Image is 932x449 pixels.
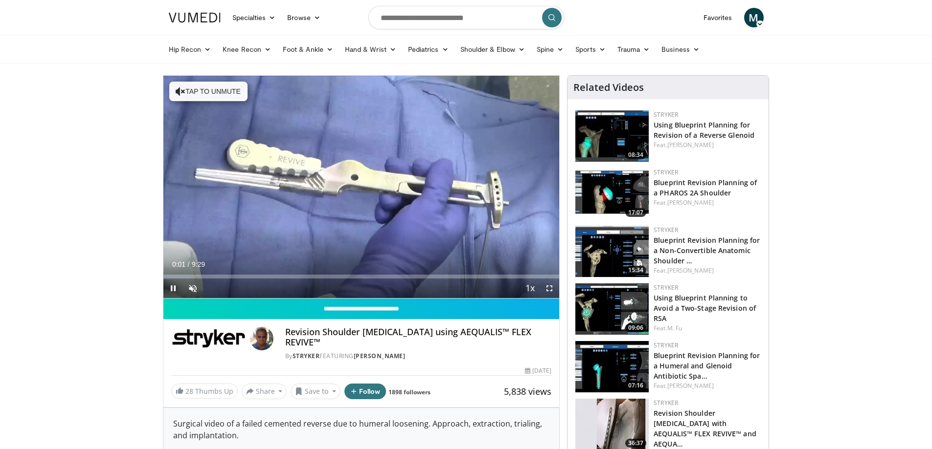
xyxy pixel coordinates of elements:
img: de67a22d-2b92-4884-905a-dffa7da2faaa.150x105_q85_crop-smart_upscale.jpg [575,168,649,219]
span: 9:29 [192,260,205,268]
img: Avatar [250,327,273,350]
a: 28 Thumbs Up [171,384,238,399]
h4: Revision Shoulder [MEDICAL_DATA] using AEQUALIS™ FLEX REVIVE™ [285,327,551,348]
a: [PERSON_NAME] [354,352,406,360]
a: Blueprint Revision Planning for a Humeral and Glenoid Antibiotic Spa… [654,351,760,381]
div: Progress Bar [163,275,560,278]
img: cdecaf22-ec09-4402-bedb-9ef13881ee13.150x105_q85_crop-smart_upscale.jpg [575,110,649,162]
a: Stryker [654,226,678,234]
a: Blueprint Revision Planning of a PHAROS 2A Shoulder [654,178,757,197]
a: Spine [531,40,569,59]
div: Feat. [654,324,761,333]
span: / [188,260,190,268]
a: Pediatrics [402,40,455,59]
a: 07:16 [575,341,649,392]
div: [DATE] [525,366,551,375]
span: 28 [185,386,193,396]
a: Stryker [654,283,678,292]
button: Unmute [183,278,203,298]
img: 87c089bd-3742-4164-895e-6742adf73eb8.150x105_q85_crop-smart_upscale.jpg [575,341,649,392]
a: M [744,8,764,27]
a: Stryker [293,352,320,360]
button: Fullscreen [540,278,559,298]
a: [PERSON_NAME] [667,382,714,390]
span: 15:34 [625,266,646,275]
a: [PERSON_NAME] [667,198,714,207]
button: Share [242,384,287,399]
a: Stryker [654,399,678,407]
a: Knee Recon [217,40,277,59]
div: Feat. [654,382,761,390]
a: Using Blueprint Planning to Avoid a Two-Stage Revision of RSA [654,293,756,323]
a: [PERSON_NAME] [667,266,714,275]
button: Pause [163,278,183,298]
a: Stryker [654,341,678,349]
div: Feat. [654,266,761,275]
div: By FEATURING [285,352,551,361]
span: 08:34 [625,150,646,159]
a: Stryker [654,110,678,119]
span: 17:07 [625,208,646,217]
a: 09:06 [575,283,649,335]
a: Stryker [654,168,678,176]
a: [PERSON_NAME] [667,141,714,149]
a: Specialties [227,8,282,27]
span: 0:01 [172,260,185,268]
span: 09:06 [625,323,646,332]
a: Browse [281,8,326,27]
img: VuMedi Logo [169,13,221,22]
video-js: Video Player [163,76,560,299]
a: Favorites [698,8,738,27]
a: Foot & Ankle [277,40,339,59]
img: Stryker [171,327,246,350]
a: Trauma [612,40,656,59]
span: 36:37 [625,439,646,448]
div: Feat. [654,198,761,207]
input: Search topics, interventions [368,6,564,29]
h4: Related Videos [573,82,644,93]
a: Sports [569,40,612,59]
button: Tap to unmute [169,82,248,101]
a: Hand & Wrist [339,40,402,59]
a: M. Fu [667,324,682,332]
a: Shoulder & Elbow [455,40,531,59]
a: Blueprint Revision Planning for a Non-Convertible Anatomic Shoulder … [654,235,760,265]
img: c9f9ddcf-19ca-47f7-9c53-f7670cb35ac4.150x105_q85_crop-smart_upscale.jpg [575,226,649,277]
a: 08:34 [575,110,649,162]
button: Save to [291,384,341,399]
img: b7d84c87-61d8-4bb0-8cfb-1dc38f8ae2f5.150x105_q85_crop-smart_upscale.jpg [575,283,649,335]
a: Hip Recon [163,40,217,59]
span: 07:16 [625,381,646,390]
a: 17:07 [575,168,649,219]
span: 5,838 views [504,385,551,397]
a: Business [656,40,705,59]
a: Revision Shoulder [MEDICAL_DATA] with AEQUALIS™ FLEX REVIVE™ and AEQUA… [654,408,756,449]
a: Using Blueprint Planning for Revision of a Reverse Glenoid [654,120,754,140]
div: Feat. [654,141,761,150]
button: Playback Rate [520,278,540,298]
a: 15:34 [575,226,649,277]
button: Follow [344,384,386,399]
a: 1898 followers [388,388,431,396]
